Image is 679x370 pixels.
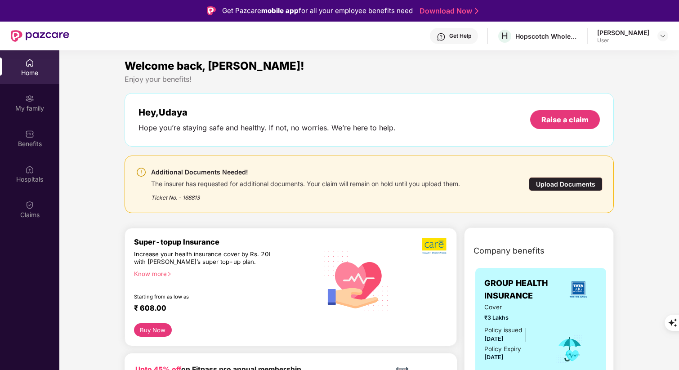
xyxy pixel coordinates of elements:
[501,31,508,41] span: H
[25,129,34,138] img: svg+xml;base64,PHN2ZyBpZD0iQmVuZWZpdHMiIHhtbG5zPSJodHRwOi8vd3d3LnczLm9yZy8yMDAwL3N2ZyIgd2lkdGg9Ij...
[317,241,395,320] img: svg+xml;base64,PHN2ZyB4bWxucz0iaHR0cDovL3d3dy53My5vcmcvMjAwMC9zdmciIHhtbG5zOnhsaW5rPSJodHRwOi8vd3...
[475,6,478,16] img: Stroke
[25,201,34,210] img: svg+xml;base64,PHN2ZyBpZD0iQ2xhaW0iIHhtbG5zPSJodHRwOi8vd3d3LnczLm9yZy8yMDAwL3N2ZyIgd2lkdGg9IjIwIi...
[261,6,299,15] strong: mobile app
[125,59,304,72] span: Welcome back, [PERSON_NAME]!
[25,58,34,67] img: svg+xml;base64,PHN2ZyBpZD0iSG9tZSIgeG1sbnM9Imh0dHA6Ly93d3cudzMub3JnLzIwMDAvc3ZnIiB3aWR0aD0iMjAiIG...
[134,323,172,337] button: Buy Now
[529,177,603,191] div: Upload Documents
[555,334,585,364] img: icon
[597,28,649,37] div: [PERSON_NAME]
[138,107,396,118] div: Hey, Udaya
[484,344,521,354] div: Policy Expiry
[437,32,446,41] img: svg+xml;base64,PHN2ZyBpZD0iSGVscC0zMngzMiIgeG1sbnM9Imh0dHA6Ly93d3cudzMub3JnLzIwMDAvc3ZnIiB3aWR0aD...
[134,303,308,314] div: ₹ 608.00
[597,37,649,44] div: User
[151,167,460,178] div: Additional Documents Needed!
[207,6,216,15] img: Logo
[151,188,460,202] div: Ticket No. - 168813
[422,237,447,254] img: b5dec4f62d2307b9de63beb79f102df3.png
[134,250,278,266] div: Increase your health insurance cover by Rs. 20L with [PERSON_NAME]’s super top-up plan.
[449,32,471,40] div: Get Help
[484,313,543,322] span: ₹3 Lakhs
[484,354,504,361] span: [DATE]
[151,178,460,188] div: The insurer has requested for additional documents. Your claim will remain on hold until you uplo...
[484,325,522,335] div: Policy issued
[134,270,312,276] div: Know more
[167,272,172,276] span: right
[484,335,504,342] span: [DATE]
[136,167,147,178] img: svg+xml;base64,PHN2ZyBpZD0iV2FybmluZ18tXzI0eDI0IiBkYXRhLW5hbWU9Ildhcm5pbmcgLSAyNHgyNCIgeG1sbnM9Im...
[659,32,666,40] img: svg+xml;base64,PHN2ZyBpZD0iRHJvcGRvd24tMzJ4MzIiIHhtbG5zPSJodHRwOi8vd3d3LnczLm9yZy8yMDAwL3N2ZyIgd2...
[474,245,545,257] span: Company benefits
[541,115,589,125] div: Raise a claim
[25,94,34,103] img: svg+xml;base64,PHN2ZyB3aWR0aD0iMjAiIGhlaWdodD0iMjAiIHZpZXdCb3g9IjAgMCAyMCAyMCIgZmlsbD0ibm9uZSIgeG...
[484,277,560,303] span: GROUP HEALTH INSURANCE
[134,237,317,246] div: Super-topup Insurance
[566,277,590,302] img: insurerLogo
[125,75,614,84] div: Enjoy your benefits!
[484,303,543,312] span: Cover
[222,5,413,16] div: Get Pazcare for all your employee benefits need
[138,123,396,133] div: Hope you’re staying safe and healthy. If not, no worries. We’re here to help.
[134,294,279,300] div: Starting from as low as
[11,30,69,42] img: New Pazcare Logo
[515,32,578,40] div: Hopscotch Wholesale Trading Private Limited
[420,6,476,16] a: Download Now
[25,165,34,174] img: svg+xml;base64,PHN2ZyBpZD0iSG9zcGl0YWxzIiB4bWxucz0iaHR0cDovL3d3dy53My5vcmcvMjAwMC9zdmciIHdpZHRoPS...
